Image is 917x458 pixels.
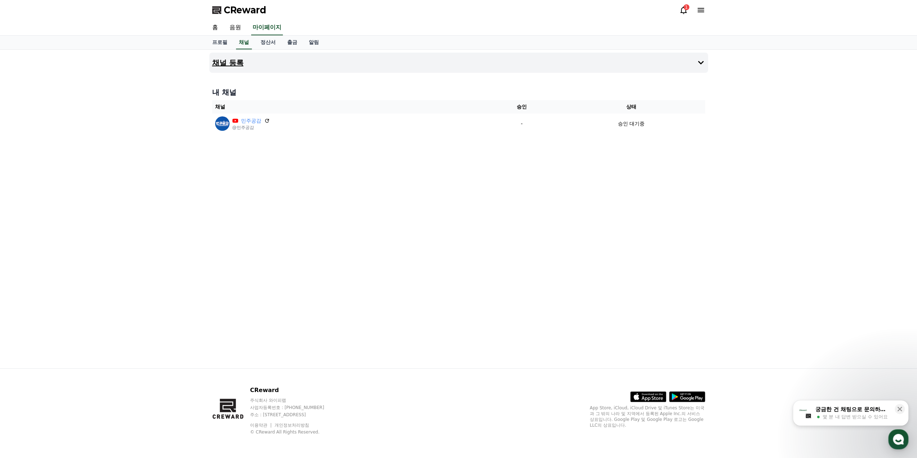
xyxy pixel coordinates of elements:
[212,87,705,97] h4: 내 채널
[250,423,273,428] a: 이용약관
[618,120,645,128] p: 승인 대기중
[557,100,705,114] th: 상태
[232,125,270,130] p: @민주공감
[111,239,120,245] span: 설정
[684,4,689,10] div: 1
[93,228,138,246] a: 설정
[2,228,48,246] a: 홈
[241,117,261,125] a: 민주공감
[281,36,303,49] a: 출금
[23,239,27,245] span: 홈
[489,120,555,128] p: -
[206,20,224,35] a: 홈
[212,100,486,114] th: 채널
[212,59,244,67] h4: 채널 등록
[212,4,266,16] a: CReward
[250,397,338,403] p: 주식회사 와이피랩
[66,240,75,245] span: 대화
[590,405,705,428] p: App Store, iCloud, iCloud Drive 및 iTunes Store는 미국과 그 밖의 나라 및 지역에서 등록된 Apple Inc.의 서비스 상표입니다. Goo...
[250,405,338,410] p: 사업자등록번호 : [PHONE_NUMBER]
[224,20,247,35] a: 음원
[250,386,338,395] p: CReward
[251,20,283,35] a: 마이페이지
[215,116,230,131] img: 민주공감
[48,228,93,246] a: 대화
[224,4,266,16] span: CReward
[486,100,557,114] th: 승인
[250,412,338,418] p: 주소 : [STREET_ADDRESS]
[250,429,338,435] p: © CReward All Rights Reserved.
[275,423,309,428] a: 개인정보처리방침
[206,36,233,49] a: 프로필
[303,36,325,49] a: 알림
[679,6,688,14] a: 1
[255,36,281,49] a: 정산서
[236,36,252,49] a: 채널
[209,53,708,73] button: 채널 등록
